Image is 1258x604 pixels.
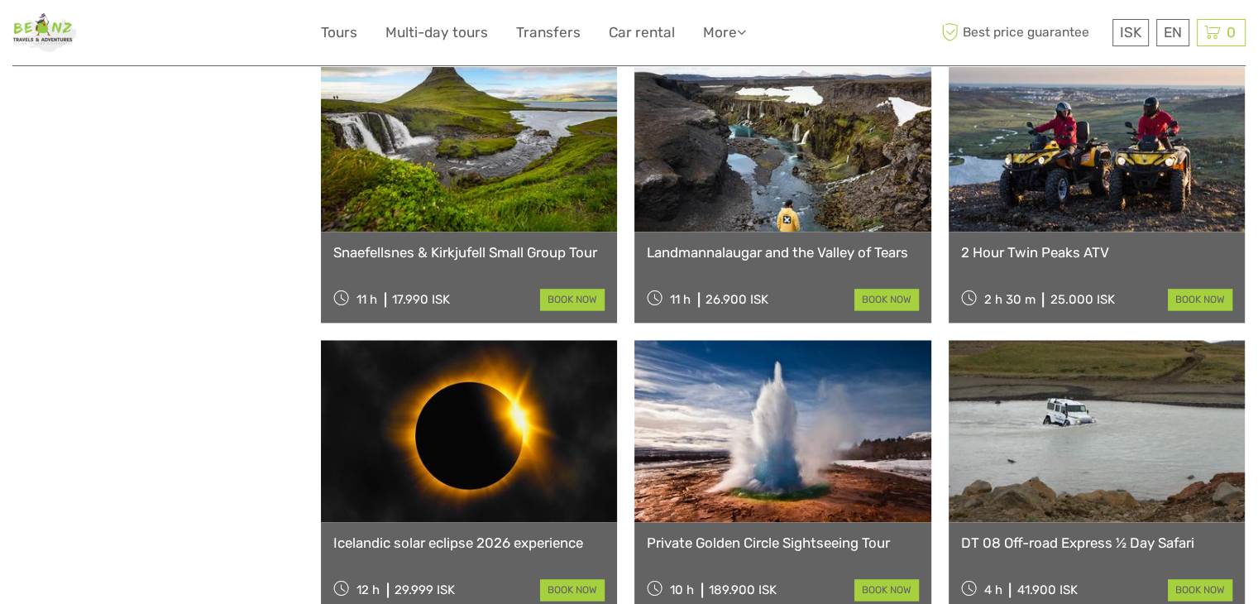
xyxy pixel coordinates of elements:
a: book now [540,289,605,310]
a: Private Golden Circle Sightseeing Tour [647,534,918,551]
a: 2 Hour Twin Peaks ATV [961,244,1232,261]
span: 2 h 30 m [983,292,1035,307]
img: 1598-dd87be38-8058-414b-8777-4cf53ab65514_logo_small.jpg [12,12,78,53]
span: 11 h [670,292,691,307]
div: 17.990 ISK [392,292,450,307]
a: DT 08 Off-road Express ½ Day Safari [961,534,1232,551]
p: We're away right now. Please check back later! [23,29,187,42]
a: Landmannalaugar and the Valley of Tears [647,244,918,261]
div: 41.900 ISK [1016,582,1077,597]
a: Tours [321,21,357,45]
a: Multi-day tours [385,21,488,45]
a: book now [854,579,919,601]
a: Icelandic solar eclipse 2026 experience [333,534,605,551]
a: book now [854,289,919,310]
a: book now [1168,289,1232,310]
span: 11 h [356,292,377,307]
button: Open LiveChat chat widget [190,26,210,46]
a: More [703,21,746,45]
a: Car rental [609,21,675,45]
div: 25.000 ISK [1050,292,1114,307]
div: 189.900 ISK [709,582,777,597]
span: 12 h [356,582,380,597]
div: 29.999 ISK [395,582,455,597]
div: 26.900 ISK [706,292,768,307]
span: Best price guarantee [937,19,1108,46]
a: Transfers [516,21,581,45]
div: EN [1156,19,1189,46]
a: book now [540,579,605,601]
span: 10 h [670,582,694,597]
span: ISK [1120,24,1141,41]
a: Snaefellsnes & Kirkjufell Small Group Tour [333,244,605,261]
span: 4 h [983,582,1002,597]
a: book now [1168,579,1232,601]
span: 0 [1224,24,1238,41]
